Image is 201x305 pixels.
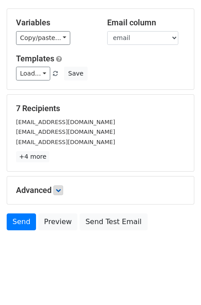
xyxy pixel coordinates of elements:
iframe: Chat Widget [157,262,201,305]
h5: 7 Recipients [16,104,185,113]
a: Load... [16,67,50,80]
h5: Variables [16,18,94,28]
a: Preview [38,213,77,230]
h5: Advanced [16,185,185,195]
div: Widget de chat [157,262,201,305]
a: Copy/paste... [16,31,70,45]
a: Templates [16,54,54,63]
small: [EMAIL_ADDRESS][DOMAIN_NAME] [16,139,115,145]
small: [EMAIL_ADDRESS][DOMAIN_NAME] [16,128,115,135]
a: Send [7,213,36,230]
a: +4 more [16,151,49,162]
a: Send Test Email [80,213,147,230]
button: Save [64,67,87,80]
small: [EMAIL_ADDRESS][DOMAIN_NAME] [16,119,115,125]
h5: Email column [107,18,185,28]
